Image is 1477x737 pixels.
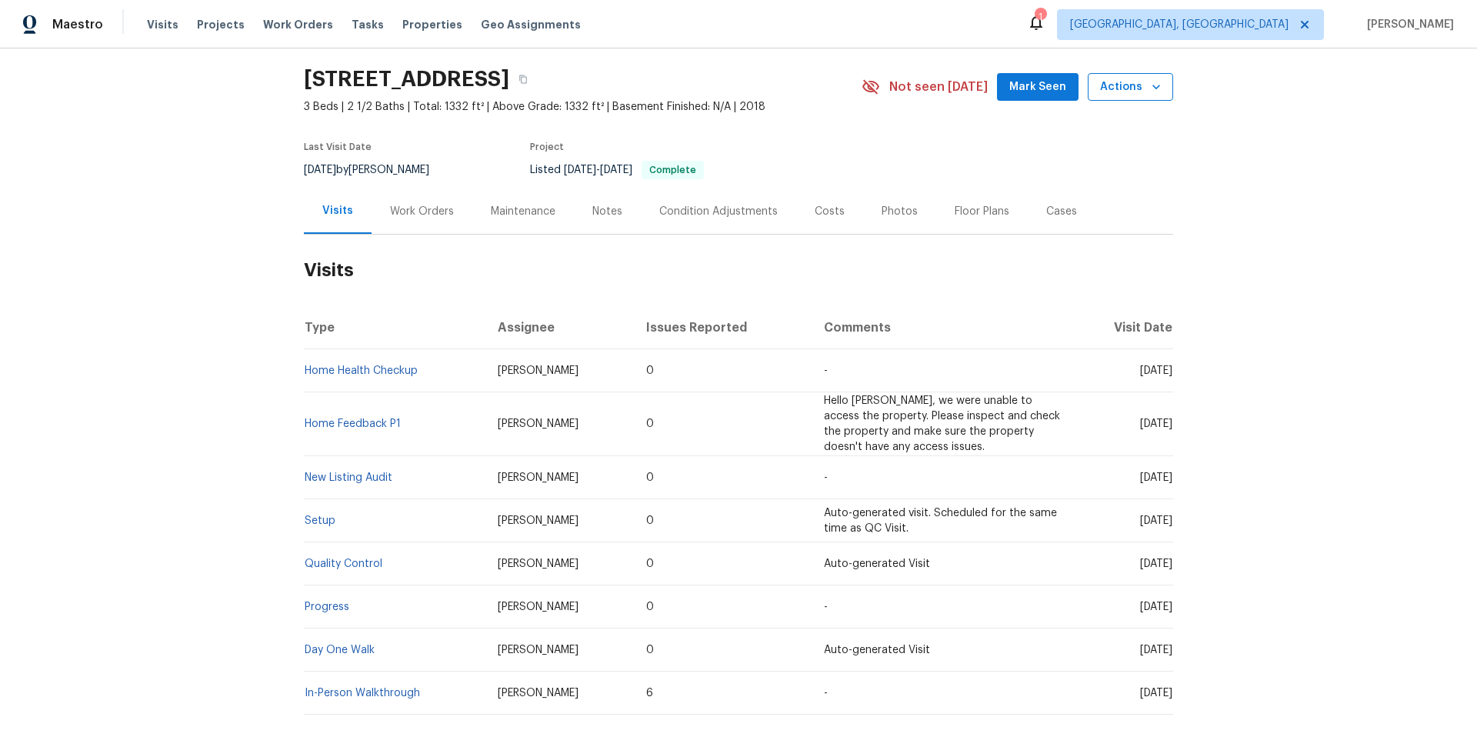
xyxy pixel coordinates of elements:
[263,17,333,32] span: Work Orders
[147,17,178,32] span: Visits
[646,645,654,655] span: 0
[352,19,384,30] span: Tasks
[509,65,537,93] button: Copy Address
[498,688,578,699] span: [PERSON_NAME]
[1140,688,1172,699] span: [DATE]
[1046,204,1077,219] div: Cases
[498,419,578,429] span: [PERSON_NAME]
[824,688,828,699] span: -
[304,142,372,152] span: Last Visit Date
[815,204,845,219] div: Costs
[646,419,654,429] span: 0
[1072,306,1173,349] th: Visit Date
[52,17,103,32] span: Maestro
[634,306,811,349] th: Issues Reported
[889,79,988,95] span: Not seen [DATE]
[824,508,1057,534] span: Auto-generated visit. Scheduled for the same time as QC Visit.
[498,365,578,376] span: [PERSON_NAME]
[812,306,1072,349] th: Comments
[1140,602,1172,612] span: [DATE]
[646,365,654,376] span: 0
[390,204,454,219] div: Work Orders
[824,365,828,376] span: -
[304,99,862,115] span: 3 Beds | 2 1/2 Baths | Total: 1332 ft² | Above Grade: 1332 ft² | Basement Finished: N/A | 2018
[304,72,509,87] h2: [STREET_ADDRESS]
[530,142,564,152] span: Project
[304,165,336,175] span: [DATE]
[305,602,349,612] a: Progress
[1088,73,1173,102] button: Actions
[1035,9,1045,25] div: 1
[1070,17,1289,32] span: [GEOGRAPHIC_DATA], [GEOGRAPHIC_DATA]
[646,472,654,483] span: 0
[491,204,555,219] div: Maintenance
[322,203,353,218] div: Visits
[305,645,375,655] a: Day One Walk
[824,472,828,483] span: -
[643,165,702,175] span: Complete
[646,688,653,699] span: 6
[498,602,578,612] span: [PERSON_NAME]
[564,165,596,175] span: [DATE]
[1009,78,1066,97] span: Mark Seen
[1140,419,1172,429] span: [DATE]
[1140,515,1172,526] span: [DATE]
[498,515,578,526] span: [PERSON_NAME]
[305,365,418,376] a: Home Health Checkup
[1361,17,1454,32] span: [PERSON_NAME]
[824,602,828,612] span: -
[197,17,245,32] span: Projects
[305,515,335,526] a: Setup
[485,306,635,349] th: Assignee
[600,165,632,175] span: [DATE]
[305,559,382,569] a: Quality Control
[402,17,462,32] span: Properties
[498,559,578,569] span: [PERSON_NAME]
[955,204,1009,219] div: Floor Plans
[304,235,1173,306] h2: Visits
[305,688,420,699] a: In-Person Walkthrough
[530,165,704,175] span: Listed
[646,602,654,612] span: 0
[1140,365,1172,376] span: [DATE]
[304,161,448,179] div: by [PERSON_NAME]
[1140,559,1172,569] span: [DATE]
[824,395,1060,452] span: Hello [PERSON_NAME], we were unable to access the property. Please inspect and check the property...
[304,306,485,349] th: Type
[1100,78,1161,97] span: Actions
[564,165,632,175] span: -
[498,472,578,483] span: [PERSON_NAME]
[997,73,1079,102] button: Mark Seen
[882,204,918,219] div: Photos
[1140,472,1172,483] span: [DATE]
[646,559,654,569] span: 0
[646,515,654,526] span: 0
[592,204,622,219] div: Notes
[305,419,401,429] a: Home Feedback P1
[824,645,930,655] span: Auto-generated Visit
[659,204,778,219] div: Condition Adjustments
[1140,645,1172,655] span: [DATE]
[824,559,930,569] span: Auto-generated Visit
[305,472,392,483] a: New Listing Audit
[498,645,578,655] span: [PERSON_NAME]
[481,17,581,32] span: Geo Assignments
